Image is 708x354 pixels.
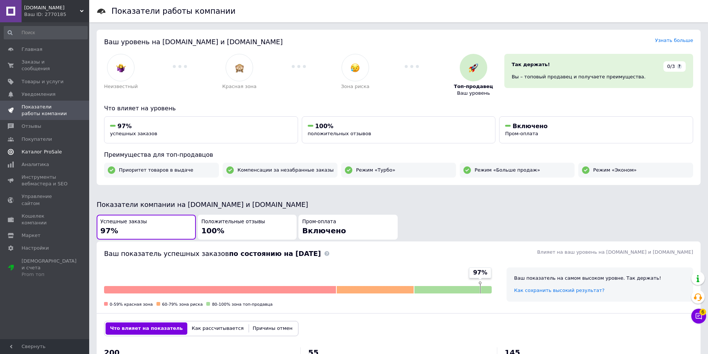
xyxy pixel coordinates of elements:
img: :disappointed_relieved: [350,63,360,72]
span: Так держать! [512,62,550,67]
input: Поиск [4,26,88,39]
span: Ваш показатель успешных заказов [104,250,321,257]
span: Красная зона [222,83,256,90]
span: Режим «Эконом» [593,167,637,173]
div: Вы – топовый продавец и получаете преимущества. [512,74,686,80]
button: Причины отмен [248,322,297,334]
img: :woman-shrugging: [116,63,126,72]
span: Товары и услуги [22,78,64,85]
span: Показатели работы компании [22,104,69,117]
span: [DEMOGRAPHIC_DATA] и счета [22,258,77,278]
span: Ваш уровень [457,90,490,97]
div: 0/3 [663,61,686,72]
span: Приоритет товаров в выдаче [119,167,193,173]
a: Узнать больше [655,38,693,43]
div: Ваш ID: 2770185 [24,11,89,18]
span: Положительные отзывы [201,218,265,225]
button: Успешные заказы97% [97,215,196,240]
span: Аналитика [22,161,49,168]
button: 100%положительных отзывов [302,116,496,143]
span: Режим «Больше продаж» [475,167,540,173]
span: 60-79% зона риска [162,302,203,307]
span: 80-100% зона топ-продавца [212,302,272,307]
span: Режим «Турбо» [356,167,395,173]
a: Как сохранить высокий результат? [514,288,604,293]
h1: Показатели работы компании [111,7,236,16]
img: :see_no_evil: [235,63,244,72]
span: Компенсации за незабранные заказы [237,167,334,173]
span: Настройки [22,245,49,251]
span: Инструменты вебмастера и SEO [22,174,69,187]
span: 100% [201,226,224,235]
span: положительных отзывов [308,131,371,136]
span: Влияет на ваш уровень на [DOMAIN_NAME] и [DOMAIN_NAME] [537,249,693,255]
span: 97% [100,226,118,235]
span: Успешные заказы [100,218,147,225]
span: Главная [22,46,42,53]
span: blessed.shoes [24,4,80,11]
span: Отзывы [22,123,41,130]
span: Уведомления [22,91,55,98]
button: 97%успешных заказов [104,116,298,143]
span: Каталог ProSale [22,149,62,155]
button: Пром-оплатаВключено [298,215,398,240]
div: Ваш показатель на самом высоком уровне. Так держать! [514,275,686,282]
button: Как рассчитывается [187,322,248,334]
span: Неизвестный [104,83,138,90]
span: 100% [315,123,333,130]
span: Пром-оплата [302,218,336,225]
img: :rocket: [469,63,478,72]
div: Prom топ [22,271,77,278]
button: Положительные отзывы100% [198,215,297,240]
b: по состоянию на [DATE] [229,250,321,257]
span: Топ-продавец [454,83,493,90]
button: Что влияет на показатель [106,322,187,334]
span: Включено [302,226,346,235]
span: 0-59% красная зона [110,302,153,307]
span: 97% [117,123,132,130]
span: успешных заказов [110,131,157,136]
span: ? [677,64,682,69]
span: Покупатели [22,136,52,143]
button: Чат с покупателем6 [691,309,706,324]
span: Заказы и сообщения [22,59,69,72]
span: 6 [699,308,706,314]
span: 97% [473,269,487,277]
span: Включено [513,123,547,130]
span: Ваш уровень на [DOMAIN_NAME] и [DOMAIN_NAME] [104,38,283,46]
button: ВключеноПром-оплата [499,116,693,143]
span: Маркет [22,232,41,239]
span: Что влияет на уровень [104,105,176,112]
span: Пром-оплата [505,131,538,136]
span: Зона риска [341,83,370,90]
span: Показатели компании на [DOMAIN_NAME] и [DOMAIN_NAME] [97,201,308,208]
span: Управление сайтом [22,193,69,207]
span: Преимущества для топ-продавцов [104,151,213,158]
span: Кошелек компании [22,213,69,226]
